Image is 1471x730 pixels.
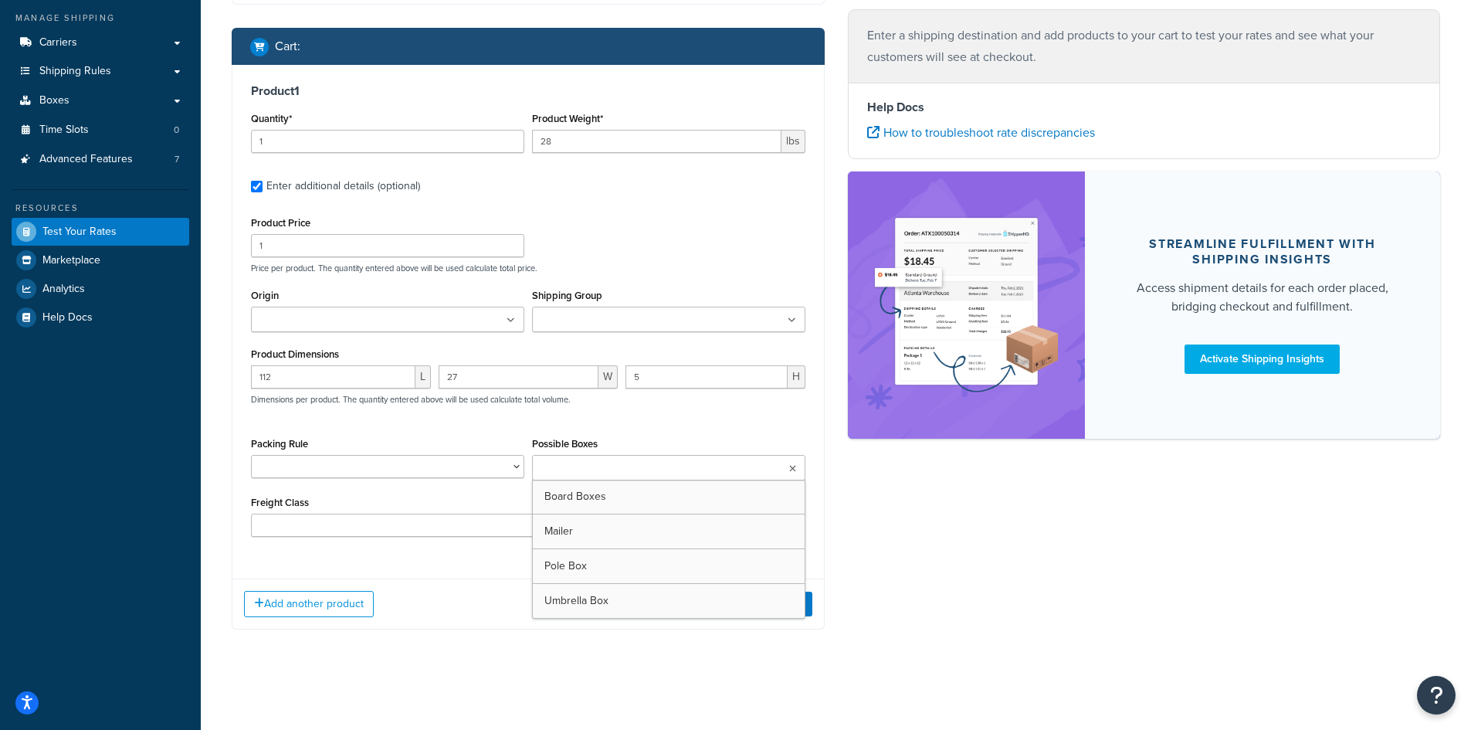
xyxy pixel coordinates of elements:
span: W [598,365,618,389]
p: Enter a shipping destination and add products to your cart to test your rates and see what your c... [867,25,1422,68]
span: lbs [781,130,805,153]
span: Pole Box [544,558,587,574]
span: Shipping Rules [39,65,111,78]
span: Marketplace [42,254,100,267]
span: H [788,365,805,389]
label: Product Price [251,217,310,229]
label: Packing Rule [251,438,308,450]
a: Pole Box [533,549,805,583]
h2: Cart : [275,39,300,53]
label: Product Dimensions [251,348,339,360]
a: How to troubleshoot rate discrepancies [867,124,1095,141]
li: Advanced Features [12,145,189,174]
span: Mailer [544,523,573,539]
span: Umbrella Box [544,592,608,609]
h4: Help Docs [867,98,1422,117]
a: Analytics [12,275,189,303]
div: Enter additional details (optional) [266,175,420,197]
li: Time Slots [12,116,189,144]
a: Boxes [12,87,189,115]
a: Help Docs [12,304,189,331]
span: Carriers [39,36,77,49]
label: Shipping Group [532,290,602,301]
label: Origin [251,290,279,301]
span: L [415,365,431,389]
span: Analytics [42,283,85,296]
a: Mailer [533,514,805,548]
button: Add another product [244,591,374,617]
a: Advanced Features7 [12,145,189,174]
img: feature-image-si-e24932ea9b9fcd0ff835db86be1ff8d589347e8876e1638d903ea230a36726be.png [871,195,1062,416]
a: Shipping Rules [12,57,189,86]
div: Access shipment details for each order placed, bridging checkout and fulfillment. [1122,279,1404,316]
label: Freight Class [251,497,309,508]
span: 7 [175,153,179,166]
div: Streamline Fulfillment with Shipping Insights [1122,236,1404,267]
span: Help Docs [42,311,93,324]
input: 0.0 [251,130,524,153]
span: Time Slots [39,124,89,137]
a: Marketplace [12,246,189,274]
p: Price per product. The quantity entered above will be used calculate total price. [247,263,809,273]
label: Product Weight* [532,113,603,124]
span: 0 [174,124,179,137]
div: Manage Shipping [12,12,189,25]
a: Board Boxes [533,480,805,514]
label: Possible Boxes [532,438,598,450]
p: Dimensions per product. The quantity entered above will be used calculate total volume. [247,394,571,405]
label: Quantity* [251,113,292,124]
span: Test Your Rates [42,226,117,239]
button: Open Resource Center [1417,676,1456,715]
a: Umbrella Box [533,584,805,618]
input: 0.00 [532,130,781,153]
span: Board Boxes [544,488,606,504]
a: Test Your Rates [12,218,189,246]
span: Boxes [39,94,69,107]
h3: Product 1 [251,83,805,99]
a: Time Slots0 [12,116,189,144]
a: Activate Shipping Insights [1185,345,1340,374]
a: Carriers [12,29,189,57]
input: Enter additional details (optional) [251,181,263,192]
span: Advanced Features [39,153,133,166]
div: Resources [12,202,189,215]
